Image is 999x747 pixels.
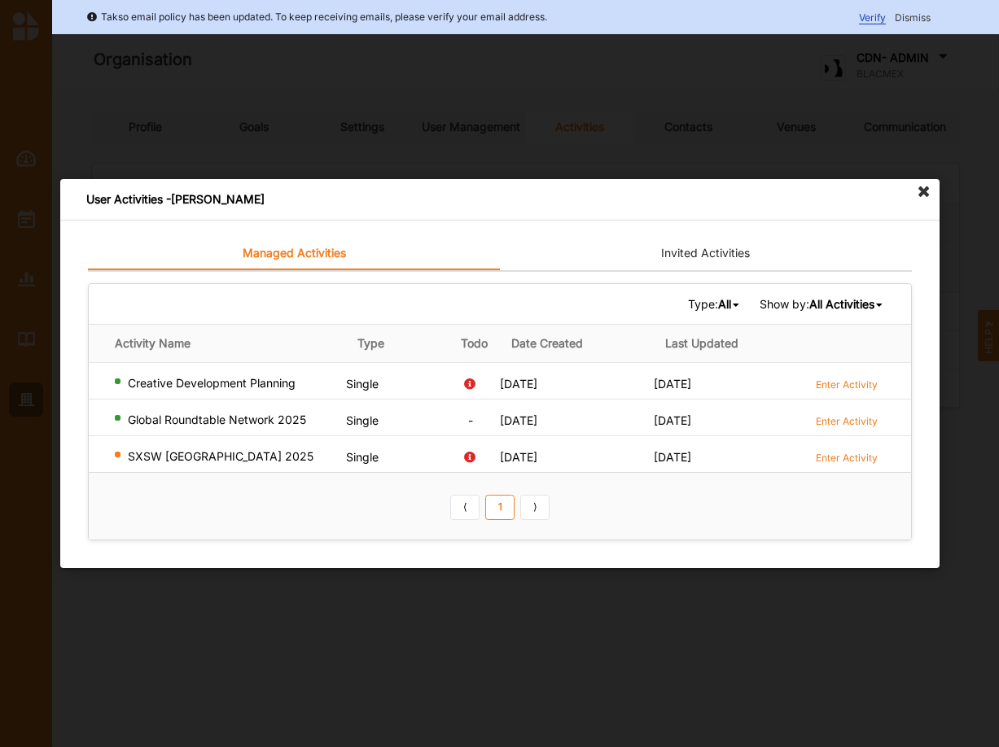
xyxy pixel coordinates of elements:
a: Enter Activity [815,413,877,428]
b: All Activities [808,297,874,311]
span: [DATE] [500,377,537,391]
span: [DATE] [654,450,691,464]
a: Previous item [450,494,480,520]
div: Pagination Navigation [447,492,552,520]
span: Show by: [759,296,884,311]
span: [DATE] [654,377,691,391]
div: User Activities - [PERSON_NAME] [60,179,940,221]
label: Enter Activity [815,414,877,428]
a: Managed Activities [88,238,500,270]
span: Single [345,377,378,391]
span: [DATE] [654,413,691,427]
th: Todo [448,324,499,362]
span: Dismiss [895,11,931,24]
label: Enter Activity [815,451,877,465]
th: Activity Name [89,324,346,362]
a: Enter Activity [815,449,877,465]
th: Type [345,324,448,362]
a: Enter Activity [815,376,877,391]
label: Enter Activity [815,378,877,391]
a: Next item [520,494,550,520]
span: Single [345,413,378,427]
a: Invited Activities [500,238,912,270]
span: Type: [687,296,741,311]
b: All [717,297,730,311]
div: Takso email policy has been updated. To keep receiving emails, please verify your email address. [86,9,547,25]
span: Verify [859,11,886,24]
th: Last Updated [654,324,808,362]
span: - [468,413,473,427]
span: [DATE] [500,450,537,464]
div: SXSW [GEOGRAPHIC_DATA] 2025 [115,449,340,464]
div: Global Roundtable Network 2025 [115,413,340,427]
a: 1 [485,494,515,520]
span: [DATE] [500,413,537,427]
th: Date Created [500,324,654,362]
div: Creative Development Planning [115,376,340,391]
span: Single [345,450,378,464]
